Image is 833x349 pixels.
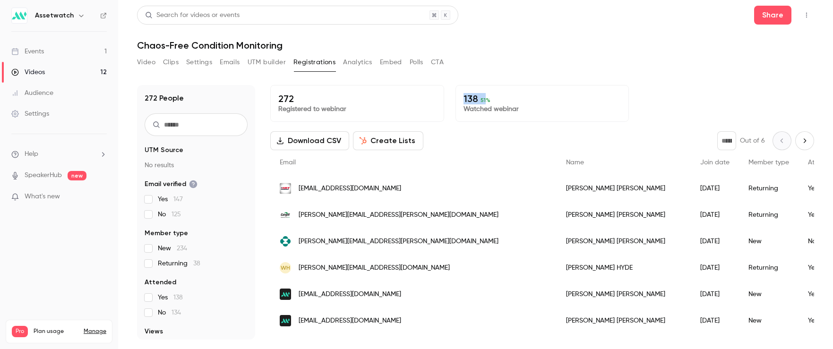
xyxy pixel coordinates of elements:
[158,195,183,204] span: Yes
[84,328,106,335] a: Manage
[557,175,691,202] div: [PERSON_NAME] [PERSON_NAME]
[145,145,183,155] span: UTM Source
[158,259,200,268] span: Returning
[280,159,296,166] span: Email
[158,210,181,219] span: No
[172,211,181,218] span: 125
[220,55,240,70] button: Emails
[11,109,49,119] div: Settings
[172,309,181,316] span: 134
[145,229,188,238] span: Member type
[278,93,436,104] p: 272
[557,281,691,307] div: [PERSON_NAME] [PERSON_NAME]
[145,278,176,287] span: Attended
[145,161,248,170] p: No results
[739,202,799,228] div: Returning
[481,97,490,103] span: 51 %
[280,236,291,247] img: merck.com
[145,93,184,104] h1: 272 People
[691,281,739,307] div: [DATE]
[158,244,187,253] span: New
[158,308,181,317] span: No
[795,131,814,150] button: Next page
[566,159,584,166] span: Name
[739,175,799,202] div: Returning
[270,131,349,150] button: Download CSV
[380,55,402,70] button: Embed
[299,289,401,299] span: [EMAIL_ADDRESS][DOMAIN_NAME]
[557,228,691,255] div: [PERSON_NAME] [PERSON_NAME]
[248,55,286,70] button: UTM builder
[25,170,62,180] a: SpeakerHub
[464,104,621,114] p: Watched webinar
[137,55,155,70] button: Video
[163,55,179,70] button: Clips
[281,264,290,272] span: WH
[343,55,372,70] button: Analytics
[293,55,335,70] button: Registrations
[739,255,799,281] div: Returning
[299,263,450,273] span: [PERSON_NAME][EMAIL_ADDRESS][DOMAIN_NAME]
[173,294,183,301] span: 138
[691,307,739,334] div: [DATE]
[145,10,240,20] div: Search for videos or events
[700,159,730,166] span: Join date
[68,171,86,180] span: new
[557,307,691,334] div: [PERSON_NAME] [PERSON_NAME]
[754,6,791,25] button: Share
[11,88,53,98] div: Audience
[353,131,423,150] button: Create Lists
[739,228,799,255] div: New
[464,93,621,104] p: 138
[177,245,187,252] span: 234
[34,328,78,335] span: Plan usage
[691,228,739,255] div: [DATE]
[25,192,60,202] span: What's new
[12,8,27,23] img: Assetwatch
[11,149,107,159] li: help-dropdown-opener
[145,179,198,189] span: Email verified
[557,255,691,281] div: [PERSON_NAME] HYDE
[280,209,291,221] img: cargill.com
[739,281,799,307] div: New
[11,68,45,77] div: Videos
[748,159,789,166] span: Member type
[799,8,814,23] button: Top Bar Actions
[691,255,739,281] div: [DATE]
[95,193,107,201] iframe: Noticeable Trigger
[739,307,799,334] div: New
[280,183,291,194] img: ibtinc.com
[740,136,765,145] p: Out of 6
[173,196,183,203] span: 147
[280,289,291,300] img: assetwatch.com
[299,184,401,194] span: [EMAIL_ADDRESS][DOMAIN_NAME]
[691,175,739,202] div: [DATE]
[12,326,28,337] span: Pro
[691,202,739,228] div: [DATE]
[35,11,74,20] h6: Assetwatch
[410,55,423,70] button: Polls
[11,47,44,56] div: Events
[278,104,436,114] p: Registered to webinar
[299,237,498,247] span: [PERSON_NAME][EMAIL_ADDRESS][PERSON_NAME][DOMAIN_NAME]
[137,40,814,51] h1: Chaos-Free Condition Monitoring
[299,316,401,326] span: [EMAIL_ADDRESS][DOMAIN_NAME]
[186,55,212,70] button: Settings
[431,55,444,70] button: CTA
[193,260,200,267] span: 38
[145,327,163,336] span: Views
[25,149,38,159] span: Help
[299,210,498,220] span: [PERSON_NAME][EMAIL_ADDRESS][PERSON_NAME][DOMAIN_NAME]
[158,293,183,302] span: Yes
[280,315,291,326] img: assetwatch.com
[557,202,691,228] div: [PERSON_NAME] [PERSON_NAME]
